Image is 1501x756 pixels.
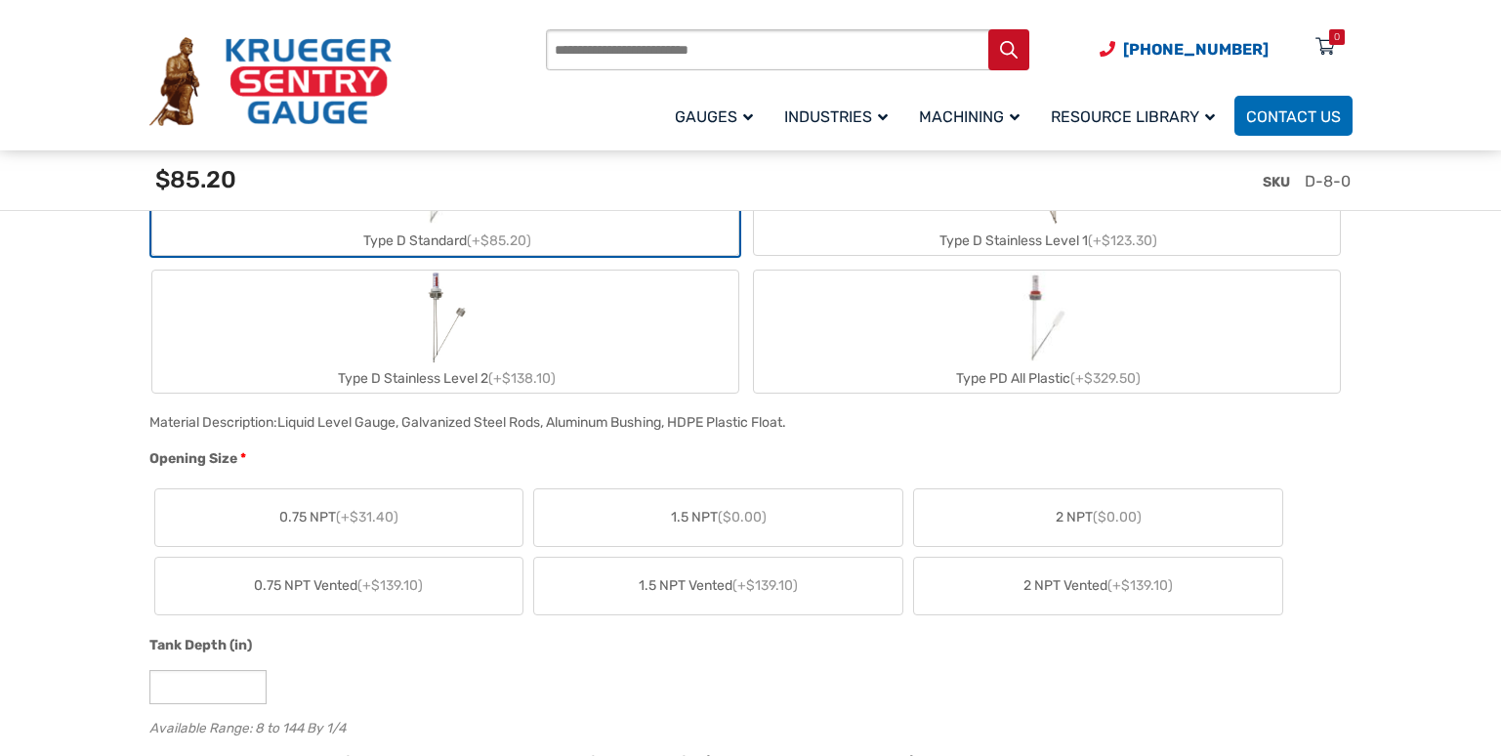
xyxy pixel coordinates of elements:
[754,227,1340,255] div: Type D Stainless Level 1
[639,575,798,596] span: 1.5 NPT Vented
[754,271,1340,393] label: Type PD All Plastic
[1093,509,1142,525] span: ($0.00)
[279,507,398,527] span: 0.75 NPT
[149,637,252,653] span: Tank Depth (in)
[149,37,392,127] img: Krueger Sentry Gauge
[149,450,237,467] span: Opening Size
[336,509,398,525] span: (+$31.40)
[1056,507,1142,527] span: 2 NPT
[149,414,277,431] span: Material Description:
[1263,174,1290,190] span: SKU
[1305,172,1351,190] span: D-8-0
[1070,370,1141,387] span: (+$329.50)
[1234,96,1353,136] a: Contact Us
[675,107,753,126] span: Gauges
[919,107,1020,126] span: Machining
[732,577,798,594] span: (+$139.10)
[1334,29,1340,45] div: 0
[663,93,772,139] a: Gauges
[1023,575,1173,596] span: 2 NPT Vented
[1039,93,1234,139] a: Resource Library
[754,364,1340,393] div: Type PD All Plastic
[772,93,907,139] a: Industries
[488,370,556,387] span: (+$138.10)
[277,414,786,431] div: Liquid Level Gauge, Galvanized Steel Rods, Aluminum Bushing, HDPE Plastic Float.
[152,227,738,255] div: Type D Standard
[784,107,888,126] span: Industries
[357,577,423,594] span: (+$139.10)
[1100,37,1269,62] a: Phone Number (920) 434-8860
[671,507,767,527] span: 1.5 NPT
[152,271,738,393] label: Type D Stainless Level 2
[1088,232,1157,249] span: (+$123.30)
[907,93,1039,139] a: Machining
[254,575,423,596] span: 0.75 NPT Vented
[1051,107,1215,126] span: Resource Library
[1107,577,1173,594] span: (+$139.10)
[467,232,531,249] span: (+$85.20)
[718,509,767,525] span: ($0.00)
[1246,107,1341,126] span: Contact Us
[240,448,246,469] abbr: required
[149,716,1343,735] div: Available Range: 8 to 144 By 1/4
[1123,40,1269,59] span: [PHONE_NUMBER]
[152,364,738,393] div: Type D Stainless Level 2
